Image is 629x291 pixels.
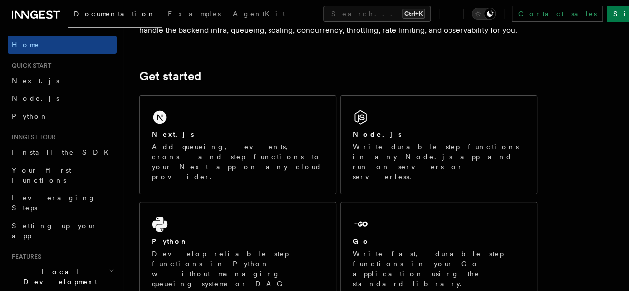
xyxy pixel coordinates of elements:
[8,107,117,125] a: Python
[12,95,59,102] span: Node.js
[12,40,40,50] span: Home
[402,9,425,19] kbd: Ctrl+K
[233,10,285,18] span: AgentKit
[472,8,496,20] button: Toggle dark mode
[139,95,336,194] a: Next.jsAdd queueing, events, crons, and step functions to your Next app on any cloud provider.
[353,249,525,289] p: Write fast, durable step functions in your Go application using the standard library.
[12,222,97,240] span: Setting up your app
[8,189,117,217] a: Leveraging Steps
[512,6,603,22] a: Contact sales
[12,112,48,120] span: Python
[8,62,51,70] span: Quick start
[227,3,291,27] a: AgentKit
[8,253,41,261] span: Features
[353,129,402,139] h2: Node.js
[152,236,188,246] h2: Python
[162,3,227,27] a: Examples
[139,69,201,83] a: Get started
[8,161,117,189] a: Your first Functions
[353,142,525,182] p: Write durable step functions in any Node.js app and run on servers or serverless.
[8,267,108,287] span: Local Development
[152,129,194,139] h2: Next.js
[12,166,71,184] span: Your first Functions
[8,133,56,141] span: Inngest tour
[8,143,117,161] a: Install the SDK
[8,72,117,90] a: Next.js
[8,217,117,245] a: Setting up your app
[152,142,324,182] p: Add queueing, events, crons, and step functions to your Next app on any cloud provider.
[74,10,156,18] span: Documentation
[323,6,431,22] button: Search...Ctrl+K
[12,77,59,85] span: Next.js
[68,3,162,28] a: Documentation
[168,10,221,18] span: Examples
[8,36,117,54] a: Home
[12,148,115,156] span: Install the SDK
[340,95,537,194] a: Node.jsWrite durable step functions in any Node.js app and run on servers or serverless.
[353,236,370,246] h2: Go
[8,90,117,107] a: Node.js
[8,263,117,291] button: Local Development
[12,194,96,212] span: Leveraging Steps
